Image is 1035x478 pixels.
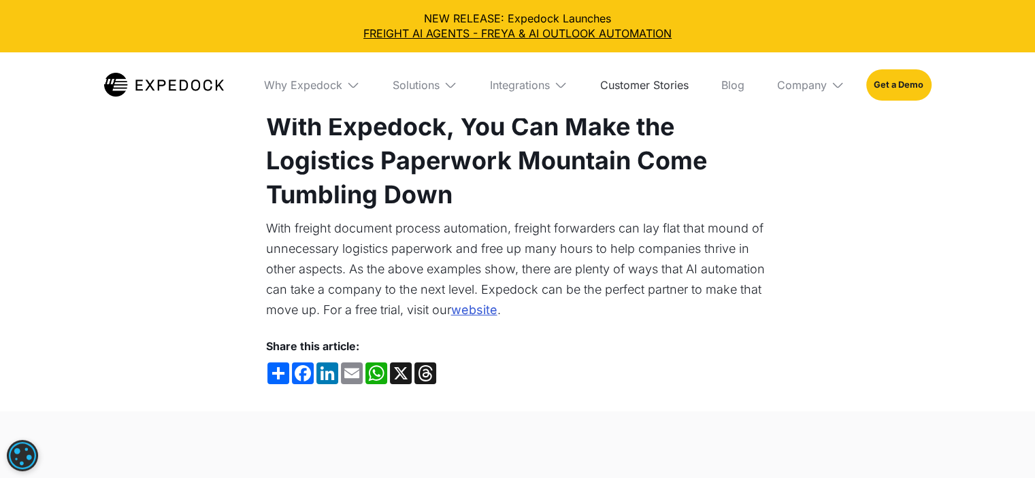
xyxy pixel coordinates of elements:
a: Get a Demo [866,69,931,101]
div: Company [777,78,827,92]
a: X [389,362,413,384]
a: Customer Stories [589,52,700,118]
p: With freight document process automation, freight forwarders can lay flat that mound of unnecessa... [266,218,770,320]
div: Why Expedock [264,78,342,92]
div: Integrations [479,52,578,118]
a: Blog [710,52,755,118]
div: Solutions [393,78,440,92]
strong: With Expedock, You Can Make the Logistics Paperwork Mountain Come Tumbling Down [266,112,707,209]
div: NEW RELEASE: Expedock Launches [11,11,1024,41]
a: Threads [413,362,438,384]
a: WhatsApp [364,362,389,384]
div: Integrations [490,78,550,92]
a: FREIGHT AI AGENTS - FREYA & AI OUTLOOK AUTOMATION [11,26,1024,41]
a: Facebook [291,362,315,384]
div: Solutions [382,52,468,118]
div: Why Expedock [253,52,371,118]
a: Email [340,362,364,384]
div: Company [766,52,855,118]
a: LinkedIn [315,362,340,384]
div: 聊天小工具 [800,331,1035,478]
a: 分享 [266,362,291,384]
div: Share this article: [266,337,770,362]
iframe: Chat Widget [800,331,1035,478]
a: website [451,300,497,320]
